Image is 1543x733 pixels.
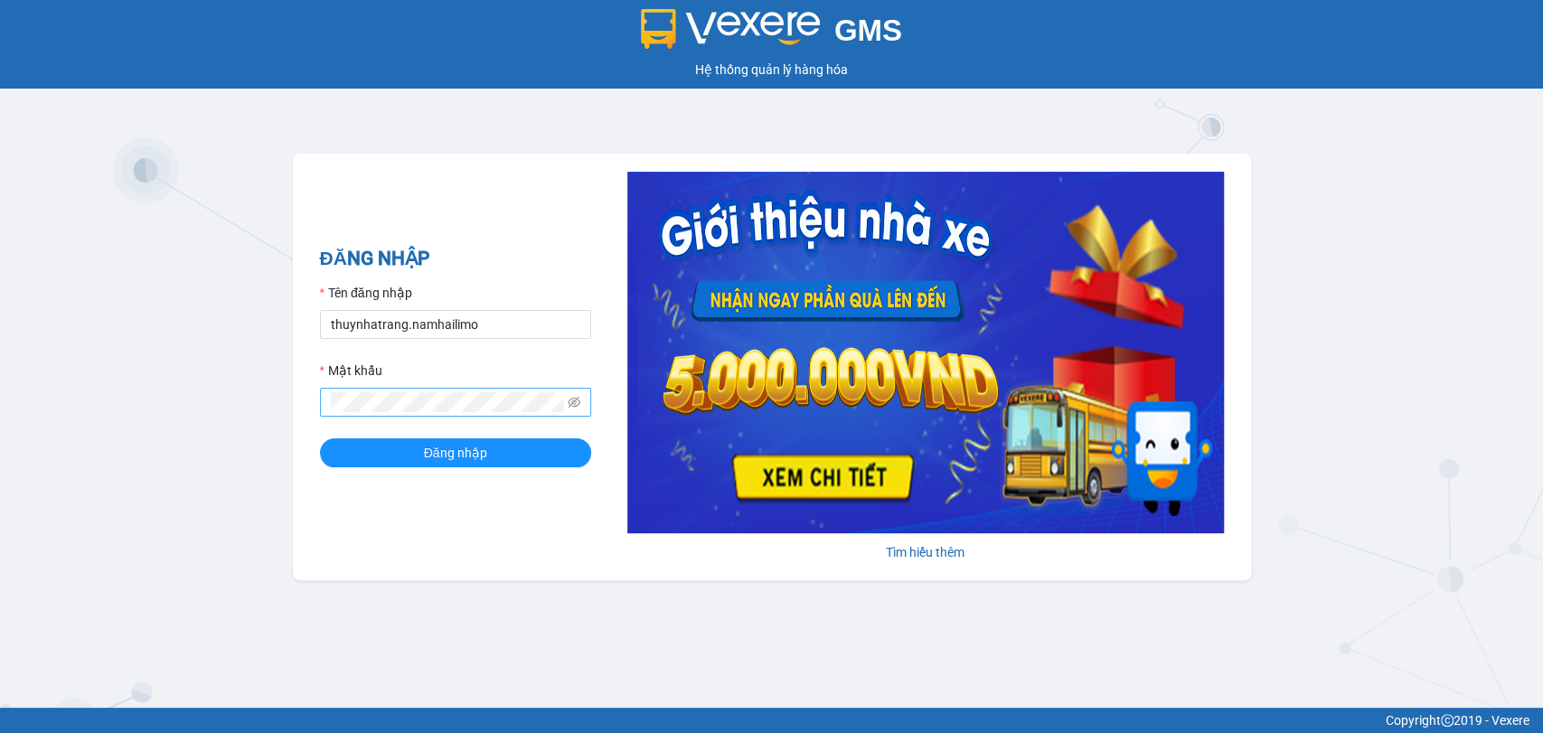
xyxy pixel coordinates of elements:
a: GMS [641,27,902,42]
img: banner-0 [627,172,1224,533]
img: logo 2 [641,9,820,49]
button: Đăng nhập [320,438,591,467]
h2: ĐĂNG NHẬP [320,244,591,274]
div: Hệ thống quản lý hàng hóa [5,60,1538,80]
div: Copyright 2019 - Vexere [14,710,1529,730]
input: Tên đăng nhập [320,310,591,339]
span: GMS [834,14,902,47]
label: Tên đăng nhập [320,283,412,303]
input: Mật khẩu [331,392,564,412]
span: copyright [1441,714,1454,727]
span: Đăng nhập [424,443,487,463]
label: Mật khẩu [320,361,382,381]
div: Tìm hiểu thêm [627,542,1224,562]
span: eye-invisible [568,396,580,409]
